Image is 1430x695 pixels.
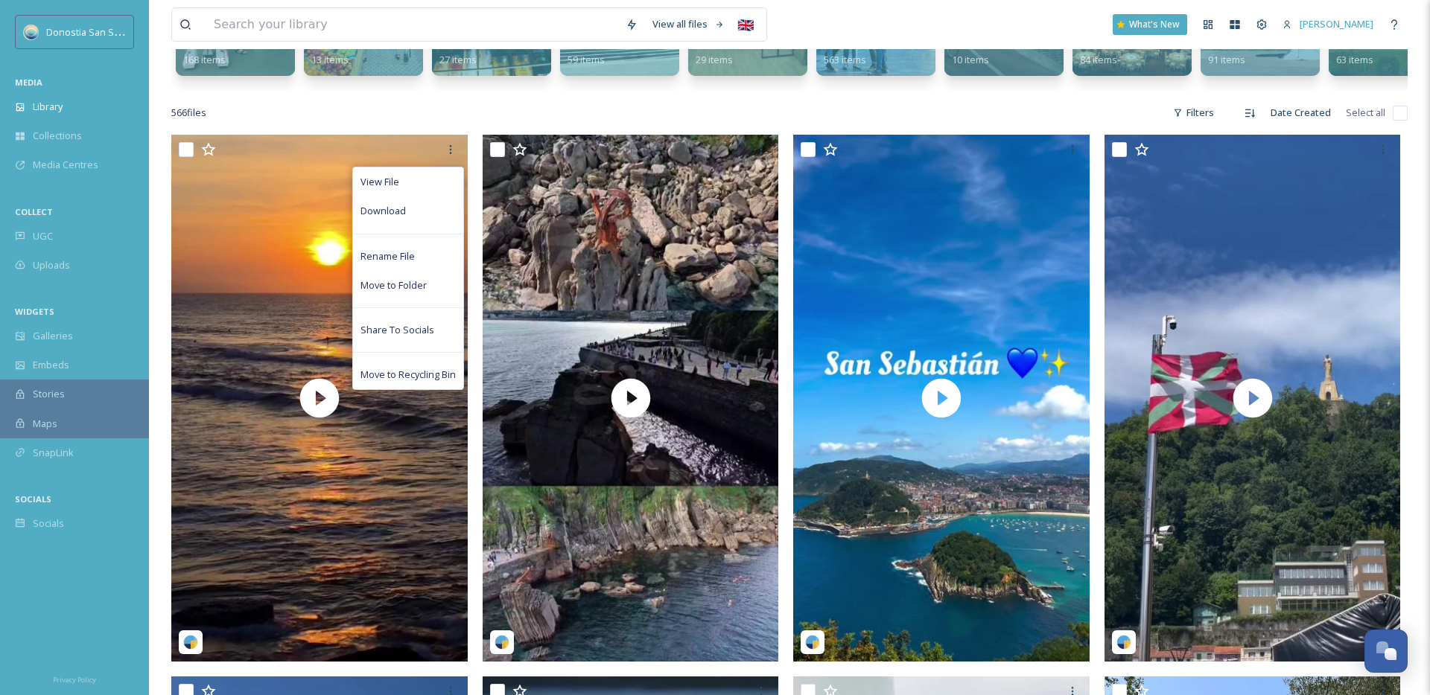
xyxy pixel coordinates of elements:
[33,129,82,143] span: Collections
[1346,106,1385,120] span: Select all
[1336,53,1373,66] span: 63 items
[183,53,226,66] span: 168 items
[824,53,866,66] span: 563 items
[645,10,732,39] a: View all files
[952,53,989,66] span: 10 items
[33,516,64,531] span: Socials
[33,158,98,172] span: Media Centres
[1105,135,1401,662] img: thumbnail
[311,53,349,66] span: 13 items
[1300,17,1373,31] span: [PERSON_NAME]
[1166,98,1221,127] div: Filters
[33,229,53,243] span: UGC
[360,368,456,382] span: Move to Recycling Bin
[33,329,73,343] span: Galleries
[1080,53,1117,66] span: 84 items
[1116,635,1131,650] img: snapsea-logo.png
[33,258,70,272] span: Uploads
[15,77,42,88] span: MEDIA
[33,387,65,401] span: Stories
[206,8,618,41] input: Search your library
[483,135,779,662] img: thumbnail
[495,635,509,650] img: snapsea-logo.png
[696,53,733,66] span: 29 items
[1113,14,1187,35] a: What's New
[439,53,477,66] span: 27 items
[568,53,605,66] span: 59 items
[805,635,820,650] img: snapsea-logo.png
[360,175,399,189] span: View File
[171,135,468,662] img: thumbnail
[15,206,53,217] span: COLLECT
[1208,53,1245,66] span: 91 items
[360,204,406,218] span: Download
[33,358,69,372] span: Embeds
[360,323,434,337] span: Share To Socials
[53,675,96,685] span: Privacy Policy
[33,417,57,431] span: Maps
[732,11,759,38] div: 🇬🇧
[33,446,74,460] span: SnapLink
[33,100,63,114] span: Library
[793,135,1090,662] img: thumbnail
[53,670,96,688] a: Privacy Policy
[15,306,54,317] span: WIDGETS
[1364,630,1408,673] button: Open Chat
[15,493,51,505] span: SOCIALS
[1275,10,1381,39] a: [PERSON_NAME]
[360,278,427,292] span: Move to Folder
[183,635,198,650] img: snapsea-logo.png
[24,25,39,39] img: images.jpeg
[171,106,206,120] span: 566 file s
[1263,98,1338,127] div: Date Created
[46,25,197,39] span: Donostia San Sebastián Turismoa
[360,249,415,263] span: Rename File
